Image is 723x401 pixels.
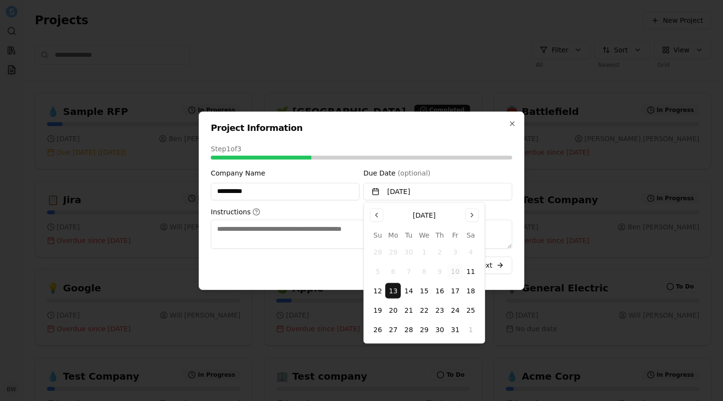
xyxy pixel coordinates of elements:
button: Saturday, November 1st, 2025 [463,322,478,337]
button: Tuesday, October 28th, 2025 [401,322,416,337]
th: Tuesday [401,230,416,241]
th: Monday [385,230,401,241]
button: Saturday, October 25th, 2025 [463,303,478,318]
button: Next [468,257,512,274]
button: Wednesday, October 22nd, 2025 [416,303,432,318]
button: Saturday, October 18th, 2025 [463,283,478,299]
button: Wednesday, October 15th, 2025 [416,283,432,299]
th: Friday [447,230,463,241]
button: Friday, October 17th, 2025 [447,283,463,299]
th: Saturday [463,230,478,241]
button: Wednesday, October 29th, 2025 [416,322,432,337]
button: Sunday, October 19th, 2025 [370,303,385,318]
button: Tuesday, October 14th, 2025 [401,283,416,299]
th: Sunday [370,230,385,241]
label: Instructions [211,208,512,216]
th: Wednesday [416,230,432,241]
h2: Project Information [211,124,512,132]
button: Sunday, October 26th, 2025 [370,322,385,337]
button: [DATE] [363,183,512,200]
button: Friday, October 31st, 2025 [447,322,463,337]
label: Company Name [211,169,265,177]
button: Monday, October 20th, 2025 [385,303,401,318]
button: Go to the Previous Month [370,209,383,222]
button: Thursday, October 30th, 2025 [432,322,447,337]
button: Tuesday, October 21st, 2025 [401,303,416,318]
button: Go to the Next Month [465,209,479,222]
span: (optional) [398,169,431,177]
button: Sunday, October 12th, 2025 [370,283,385,299]
button: Thursday, October 16th, 2025 [432,283,447,299]
button: Monday, October 27th, 2025 [385,322,401,337]
button: Monday, October 13th, 2025, selected [385,283,401,299]
span: Step 1 of 3 [211,144,241,154]
button: Saturday, October 11th, 2025 [463,264,478,279]
button: Thursday, October 23rd, 2025 [432,303,447,318]
button: Friday, October 24th, 2025 [447,303,463,318]
label: Due Date [363,169,430,177]
table: October 2025 [370,230,478,337]
th: Thursday [432,230,447,241]
button: [DATE] [389,209,459,222]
